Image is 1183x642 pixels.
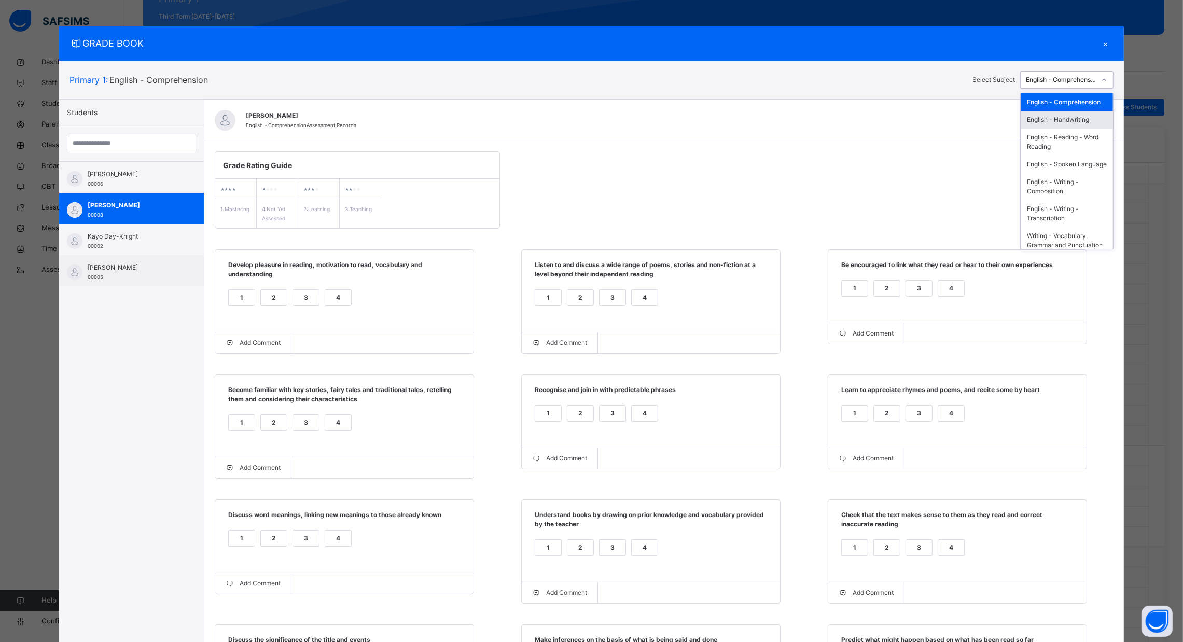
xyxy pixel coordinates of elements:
div: English - Writing - Transcription [1021,200,1113,227]
i: ★ [220,187,224,192]
span: 3 : Teaching [345,206,372,212]
i: ★ [269,187,273,192]
div: 2 [874,540,900,555]
span: 00002 [88,243,103,249]
div: Add Comment [522,332,598,353]
div: 4 [938,540,964,555]
div: 1 [229,415,255,430]
div: Add Comment [522,448,598,469]
div: 2 [567,406,593,421]
div: 2 [261,531,287,546]
span: 2 : Learning [303,206,330,212]
div: Add Comment [828,448,904,469]
div: 1 [842,540,868,555]
div: Add Comment [215,573,291,594]
span: Be encouraged to link what they read or hear to their own experiences [839,260,1076,277]
div: 4 [632,406,658,421]
div: 2 [567,540,593,555]
div: 1 [229,290,255,305]
i: ★ [224,187,228,192]
span: Become familiar with key stories, fairy tales and traditional tales, retelling them and consideri... [226,385,463,412]
div: Add Comment [522,582,598,603]
div: English - Spoken Language [1021,156,1113,173]
span: GRADE BOOK [69,36,1098,50]
div: 3 [906,540,932,555]
i: ★ [303,187,307,192]
span: [PERSON_NAME] [88,170,180,179]
i: ★ [266,187,269,192]
div: Select Subject [972,75,1015,85]
span: Learn to appreciate rhymes and poems, and recite some by heart [839,385,1076,402]
span: Listen to and discuss a wide range of poems, stories and non-fiction at a level beyond their inde... [532,260,770,287]
div: Add Comment [215,457,291,478]
span: [PERSON_NAME] [88,263,180,272]
div: Add Comment [828,323,904,344]
div: 4 [325,531,351,546]
div: 2 [261,290,287,305]
div: 4 [632,290,658,305]
img: default.svg [215,110,235,131]
span: Kayo Day-Knight [88,232,180,241]
div: 4 [325,415,351,430]
i: ★ [262,187,266,192]
i: ★ [345,187,349,192]
span: Recognise and join in with predictable phrases [532,385,770,402]
i: ★ [349,187,352,192]
div: 3 [600,406,625,421]
span: English - Comprehension [109,75,208,85]
div: English - Comprehension [1021,93,1113,111]
button: Open asap [1142,606,1173,637]
div: 1 [842,406,868,421]
span: 00006 [88,181,103,187]
span: Check that the text makes sense to them as they read and correct inaccurate reading [839,510,1076,537]
div: 3 [906,406,932,421]
div: 1 [229,531,255,546]
div: 3 [293,531,319,546]
div: Add Comment [215,332,291,353]
div: 2 [567,290,593,305]
div: 3 [293,415,319,430]
div: 3 [600,290,625,305]
div: 3 [293,290,319,305]
div: Add Comment [828,582,904,603]
div: 3 [906,281,932,296]
div: 4 [938,281,964,296]
div: 1 [535,290,561,305]
div: English - Writing - Composition [1021,173,1113,200]
span: Develop pleasure in reading, motivation to read, vocabulary and understanding [226,260,463,287]
div: English - Comprehension [1026,75,1096,85]
span: Primary 1 : [69,75,108,85]
div: 3 [600,540,625,555]
div: Writing - Vocabulary, Grammar and Punctuation [1021,227,1113,254]
span: 00005 [88,274,103,280]
div: 4 [938,406,964,421]
div: 2 [261,415,287,430]
img: default.svg [67,264,82,280]
i: ★ [273,187,277,192]
div: 1 [535,540,561,555]
span: Discuss word meanings, linking new meanings to those already known [226,510,463,527]
div: English - Reading - Word Reading [1021,129,1113,156]
div: 1 [535,406,561,421]
span: English - Comprehension Assessment Records [246,122,356,128]
div: 4 [632,540,658,555]
span: [PERSON_NAME] [246,111,1050,120]
i: ★ [315,187,318,192]
div: 4 [325,290,351,305]
i: ★ [352,187,356,192]
img: default.svg [67,171,82,187]
i: ★ [228,187,231,192]
span: 4 : Not Yet Assessed [262,206,286,221]
i: ★ [356,187,360,192]
div: English - Handwriting [1021,111,1113,129]
div: 2 [874,281,900,296]
div: 2 [874,406,900,421]
span: Understand books by drawing on prior knowledge and vocabulary provided by the teacher [532,510,770,537]
span: 1 : Mastering [220,206,249,212]
img: default.svg [67,233,82,249]
img: default.svg [67,202,82,218]
span: Students [67,107,98,118]
span: [PERSON_NAME] [88,201,180,210]
i: ★ [311,187,314,192]
span: 00008 [88,212,103,218]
